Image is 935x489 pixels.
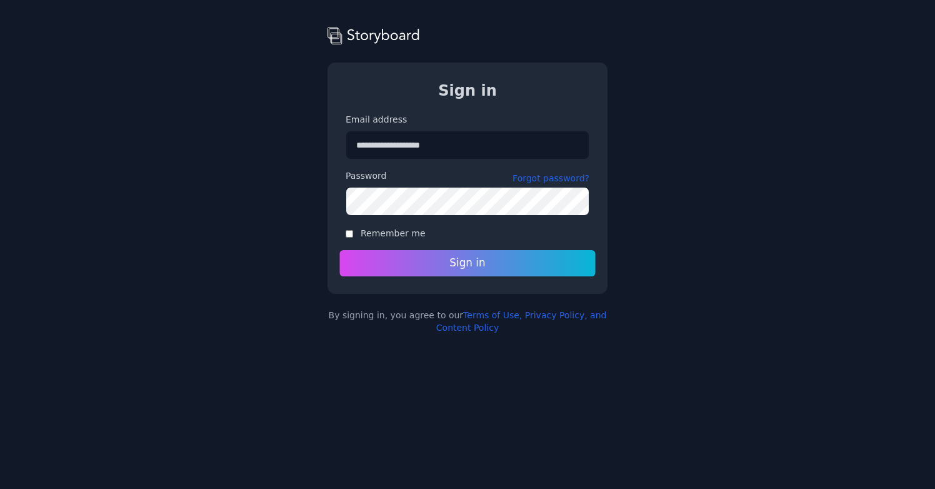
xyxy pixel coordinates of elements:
label: Remember me [361,228,426,238]
label: Password [346,169,386,182]
a: Terms of Use, Privacy Policy, and Content Policy [436,310,607,333]
h1: Sign in [346,81,589,101]
button: Sign in [339,250,596,276]
div: By signing in, you agree to our [327,309,607,334]
a: Forgot password? [512,172,589,184]
img: storyboard [327,25,420,45]
label: Email address [346,113,589,126]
